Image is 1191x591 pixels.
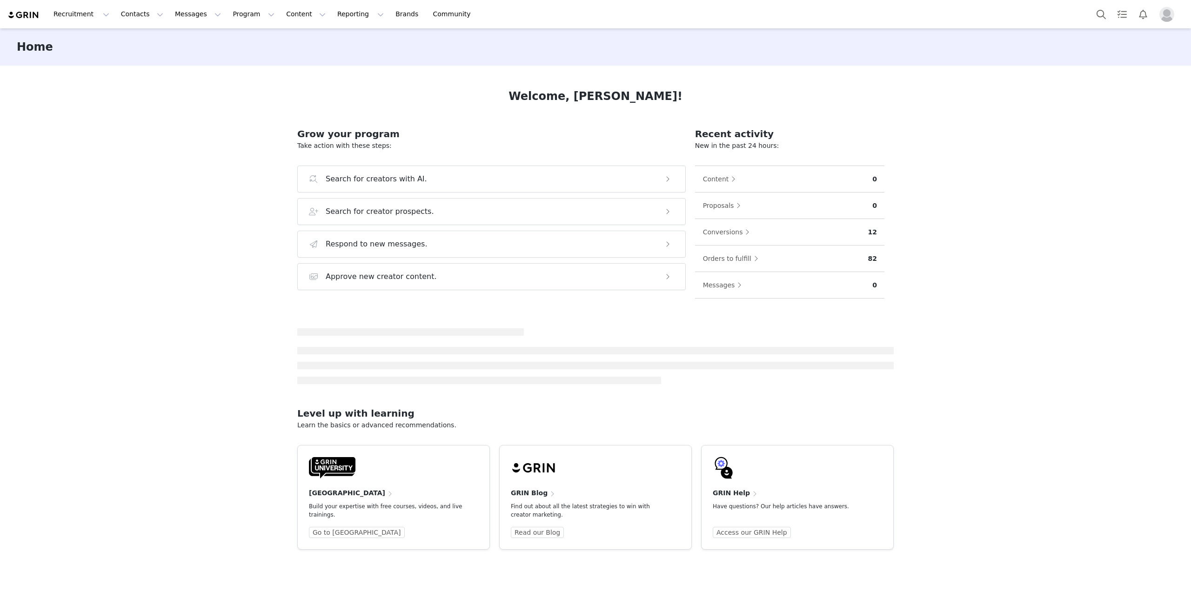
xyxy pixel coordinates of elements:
h3: Search for creator prospects. [326,206,434,217]
img: grin logo [7,11,40,20]
button: Program [227,4,280,25]
button: Approve new creator content. [297,263,686,290]
a: Access our GRIN Help [713,527,791,538]
button: Search [1091,4,1111,25]
h3: Respond to new messages. [326,239,428,250]
button: Conversions [703,225,755,239]
a: Go to [GEOGRAPHIC_DATA] [309,527,405,538]
p: Have questions? Our help articles have answers. [713,502,867,511]
h4: GRIN Blog [511,488,548,498]
p: 0 [872,201,877,211]
button: Proposals [703,198,746,213]
button: Content [281,4,331,25]
p: 0 [872,280,877,290]
button: Notifications [1133,4,1153,25]
p: Learn the basics or advanced recommendations. [297,420,894,430]
button: Recruitment [48,4,115,25]
h2: Level up with learning [297,406,894,420]
a: Brands [390,4,427,25]
a: Read our Blog [511,527,564,538]
h3: Home [17,39,53,55]
button: Respond to new messages. [297,231,686,258]
button: Reporting [332,4,389,25]
p: 82 [868,254,877,264]
button: Search for creators with AI. [297,166,686,193]
a: Community [428,4,481,25]
h2: Recent activity [695,127,884,141]
img: GRIN-help-icon.svg [713,457,735,479]
p: 12 [868,227,877,237]
button: Search for creator prospects. [297,198,686,225]
h4: [GEOGRAPHIC_DATA] [309,488,385,498]
button: Orders to fulfill [703,251,763,266]
button: Content [703,172,741,186]
h1: Welcome, [PERSON_NAME]! [509,88,682,105]
p: Build your expertise with free courses, videos, and live trainings. [309,502,463,519]
img: grin-logo-black.svg [511,457,557,479]
p: 0 [872,174,877,184]
button: Messages [703,278,747,292]
a: Tasks [1112,4,1132,25]
h4: GRIN Help [713,488,750,498]
button: Messages [169,4,227,25]
p: Find out about all the latest strategies to win with creator marketing. [511,502,665,519]
button: Contacts [115,4,169,25]
img: GRIN-University-Logo-Black.svg [309,457,355,479]
h3: Approve new creator content. [326,271,437,282]
p: New in the past 24 hours: [695,141,884,151]
button: Profile [1154,7,1184,22]
p: Take action with these steps: [297,141,686,151]
img: placeholder-profile.jpg [1159,7,1174,22]
h2: Grow your program [297,127,686,141]
h3: Search for creators with AI. [326,173,427,185]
